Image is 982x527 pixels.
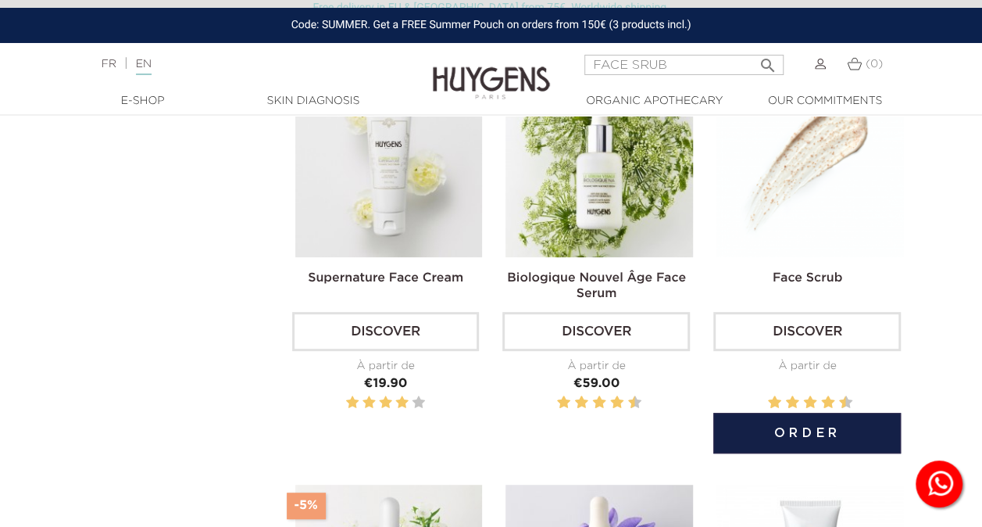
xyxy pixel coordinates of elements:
[292,312,480,351] a: Discover
[364,378,408,390] span: €19.90
[102,59,116,70] a: FR
[765,393,767,413] label: 1
[713,413,901,454] button: Order
[577,393,585,413] label: 4
[713,358,901,375] div: À partir de
[631,393,639,413] label: 10
[607,393,609,413] label: 7
[806,393,814,413] label: 6
[505,70,693,257] img: Biologique Nouvel Âge Face...
[433,41,550,102] img: Huygens
[292,358,480,375] div: À partir de
[754,50,782,71] button: 
[713,312,901,351] a: Discover
[759,52,777,70] i: 
[94,55,398,73] div: |
[595,393,603,413] label: 6
[507,272,686,300] a: Biologique Nouvel Âge Face Serum
[287,493,326,519] span: -5%
[395,393,408,413] label: 4
[783,393,785,413] label: 3
[836,393,838,413] label: 9
[866,59,883,70] span: (0)
[572,393,574,413] label: 3
[136,59,152,75] a: EN
[362,393,375,413] label: 2
[625,393,627,413] label: 9
[613,393,621,413] label: 8
[412,393,425,413] label: 5
[590,393,592,413] label: 5
[818,393,820,413] label: 7
[502,358,690,375] div: À partir de
[573,378,620,390] span: €59.00
[295,70,483,257] img: Supernature Face Cream
[842,393,850,413] label: 10
[235,93,391,109] a: Skin Diagnosis
[308,272,463,285] a: Supernature Face Cream
[554,393,556,413] label: 1
[577,93,733,109] a: Organic Apothecary
[502,312,690,351] a: Discover
[560,393,568,413] label: 2
[346,393,359,413] label: 1
[65,93,221,109] a: E-Shop
[800,393,802,413] label: 5
[824,393,832,413] label: 8
[747,93,903,109] a: Our commitments
[771,393,779,413] label: 2
[379,393,391,413] label: 3
[773,272,842,285] a: Face Scrub
[788,393,796,413] label: 4
[584,55,784,75] input: Search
